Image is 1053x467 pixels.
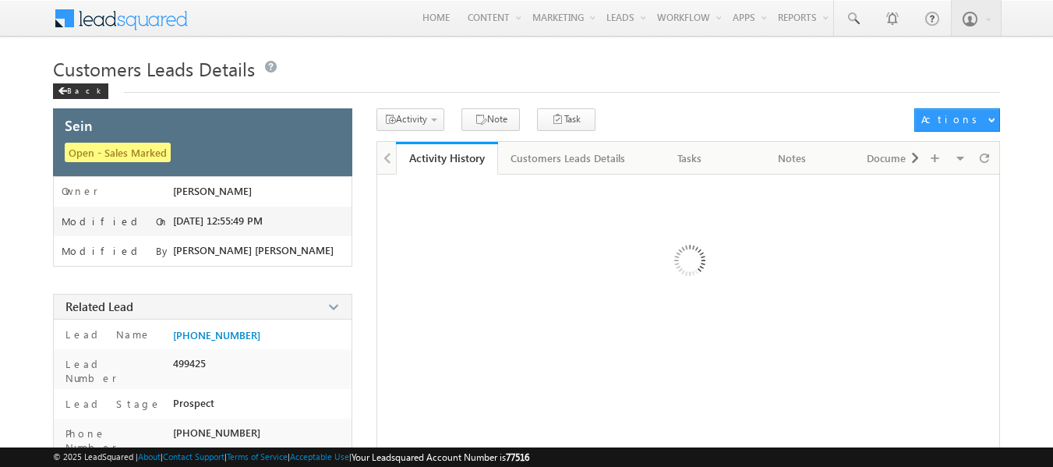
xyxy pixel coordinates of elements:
a: About [138,451,161,462]
span: Activity [396,113,427,125]
span: Sein [65,119,93,133]
label: Lead Number [62,357,166,385]
label: Modified On [62,215,169,228]
span: Open - Sales Marked [65,143,171,162]
div: Back [53,83,108,99]
span: Prospect [173,397,214,409]
span: © 2025 LeadSquared | | | | | [53,450,529,465]
button: Activity [376,108,444,131]
a: Notes [741,142,843,175]
a: Terms of Service [227,451,288,462]
span: [PERSON_NAME] [PERSON_NAME] [173,244,334,256]
div: Documents [856,149,931,168]
button: Note [461,108,520,131]
label: Phone Number [62,426,166,455]
span: Customers Leads Details [53,56,255,81]
img: Loading ... [608,182,769,344]
span: [PERSON_NAME] [173,185,252,197]
span: Your Leadsquared Account Number is [352,451,529,463]
label: Lead Stage [62,397,161,411]
label: Owner [62,185,98,197]
div: Activity History [408,150,486,165]
a: Customers Leads Details [498,142,639,175]
a: [PHONE_NUMBER] [173,329,260,341]
label: Lead Name [62,327,151,341]
button: Actions [914,108,1000,132]
a: Documents [843,142,945,175]
label: Modified By [62,245,171,257]
div: Tasks [652,149,727,168]
button: Task [537,108,595,131]
span: [PHONE_NUMBER] [173,426,260,439]
a: Acceptable Use [290,451,349,462]
div: Actions [921,112,983,126]
div: Notes [754,149,829,168]
span: Related Lead [65,299,133,314]
div: Customers Leads Details [511,149,625,168]
a: Activity History [396,142,498,175]
span: 77516 [506,451,529,463]
a: Contact Support [163,451,224,462]
a: Tasks [639,142,741,175]
span: [DATE] 12:55:49 PM [173,214,263,227]
span: 499425 [173,357,206,370]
